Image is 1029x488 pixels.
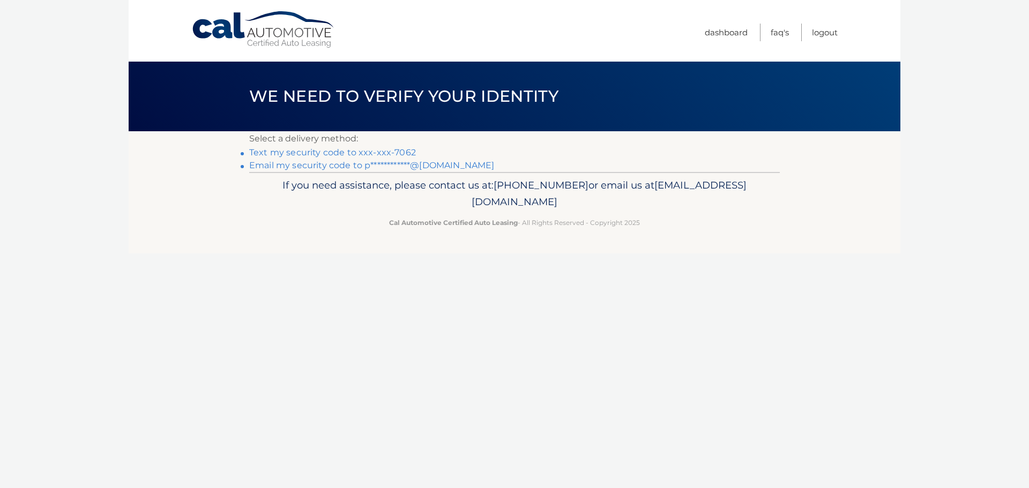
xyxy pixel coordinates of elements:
strong: Cal Automotive Certified Auto Leasing [389,219,518,227]
a: Dashboard [705,24,748,41]
span: [PHONE_NUMBER] [494,179,588,191]
p: If you need assistance, please contact us at: or email us at [256,177,773,211]
a: Logout [812,24,838,41]
a: FAQ's [771,24,789,41]
p: - All Rights Reserved - Copyright 2025 [256,217,773,228]
a: Cal Automotive [191,11,336,49]
span: We need to verify your identity [249,86,558,106]
a: Text my security code to xxx-xxx-7062 [249,147,416,157]
p: Select a delivery method: [249,131,780,146]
